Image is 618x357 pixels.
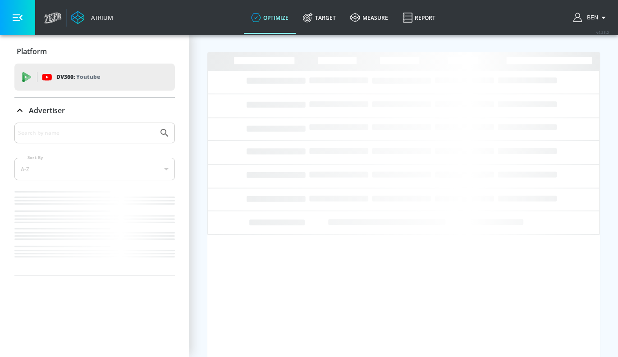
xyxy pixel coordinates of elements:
[87,14,113,22] div: Atrium
[26,155,45,160] label: Sort By
[14,98,175,123] div: Advertiser
[296,1,343,34] a: Target
[14,158,175,180] div: A-Z
[395,1,443,34] a: Report
[71,11,113,24] a: Atrium
[343,1,395,34] a: measure
[29,105,65,115] p: Advertiser
[17,46,47,56] p: Platform
[76,72,100,82] p: Youtube
[18,127,155,139] input: Search by name
[14,123,175,275] div: Advertiser
[573,12,609,23] button: Ben
[14,188,175,275] nav: list of Advertiser
[14,64,175,91] div: DV360: Youtube
[583,14,598,21] span: login as: ben@bskconsulting.co
[14,39,175,64] div: Platform
[244,1,296,34] a: optimize
[56,72,100,82] p: DV360:
[596,30,609,35] span: v 4.28.0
